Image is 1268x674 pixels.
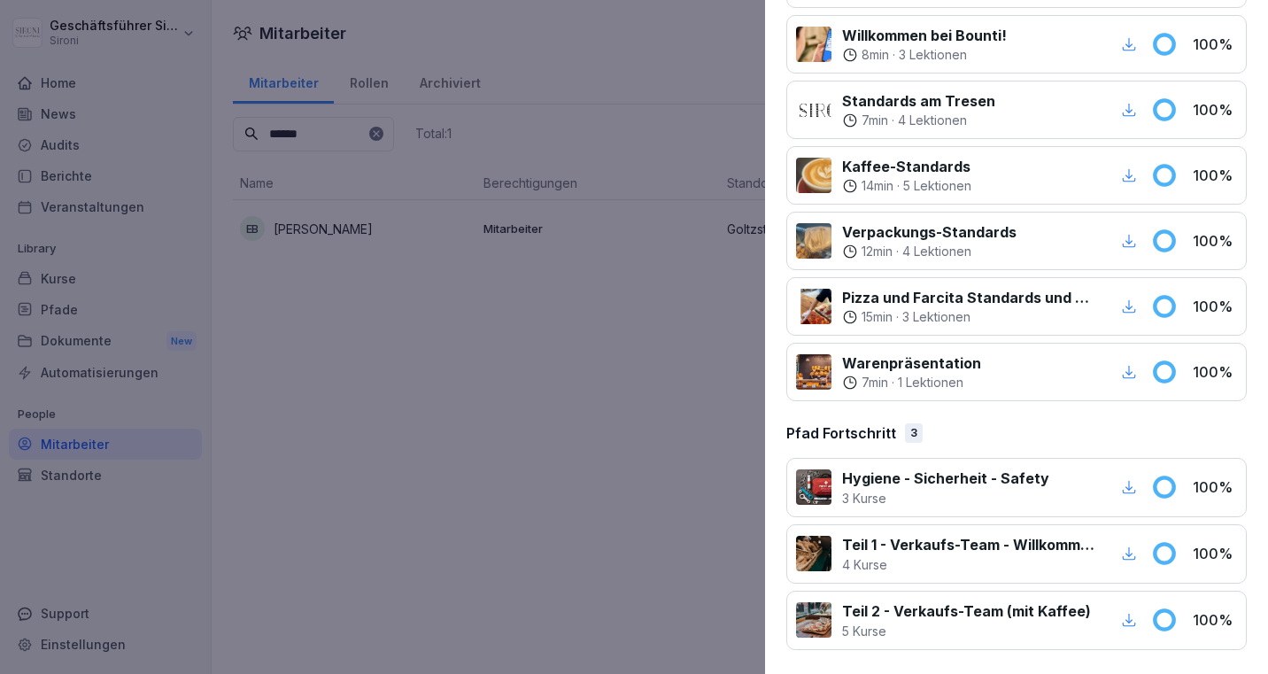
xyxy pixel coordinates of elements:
p: Teil 1 - Verkaufs-Team - Willkommen bei [GEOGRAPHIC_DATA] [842,534,1096,555]
p: 4 Lektionen [902,243,971,260]
p: Pfad Fortschritt [786,422,896,444]
p: 5 Lektionen [903,177,971,195]
p: 3 Lektionen [899,46,967,64]
div: · [842,177,971,195]
p: Kaffee-Standards [842,156,971,177]
div: · [842,308,1096,326]
p: 100 % [1193,99,1237,120]
p: 100 % [1193,296,1237,317]
div: · [842,46,1007,64]
p: Verpackungs-Standards [842,221,1017,243]
p: 100 % [1193,543,1237,564]
p: Willkommen bei Bounti! [842,25,1007,46]
p: 5 Kurse [842,622,1091,640]
div: · [842,112,995,129]
p: 3 Lektionen [902,308,970,326]
p: Hygiene - Sicherheit - Safety [842,468,1049,489]
div: 3 [905,423,923,443]
p: 4 Lektionen [898,112,967,129]
p: Pizza und Farcita Standards und Zubereitung [842,287,1096,308]
p: 100 % [1193,230,1237,252]
p: 15 min [862,308,893,326]
p: 100 % [1193,476,1237,498]
p: 14 min [862,177,893,195]
div: · [842,243,1017,260]
p: 4 Kurse [842,555,1096,574]
p: 100 % [1193,165,1237,186]
p: 7 min [862,112,888,129]
div: · [842,374,981,391]
p: 7 min [862,374,888,391]
p: 3 Kurse [842,489,1049,507]
p: 8 min [862,46,889,64]
p: 100 % [1193,361,1237,383]
p: Standards am Tresen [842,90,995,112]
p: Warenpräsentation [842,352,981,374]
p: 100 % [1193,34,1237,55]
p: 12 min [862,243,893,260]
p: Teil 2 - Verkaufs-Team (mit Kaffee) [842,600,1091,622]
p: 1 Lektionen [898,374,963,391]
p: 100 % [1193,609,1237,631]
